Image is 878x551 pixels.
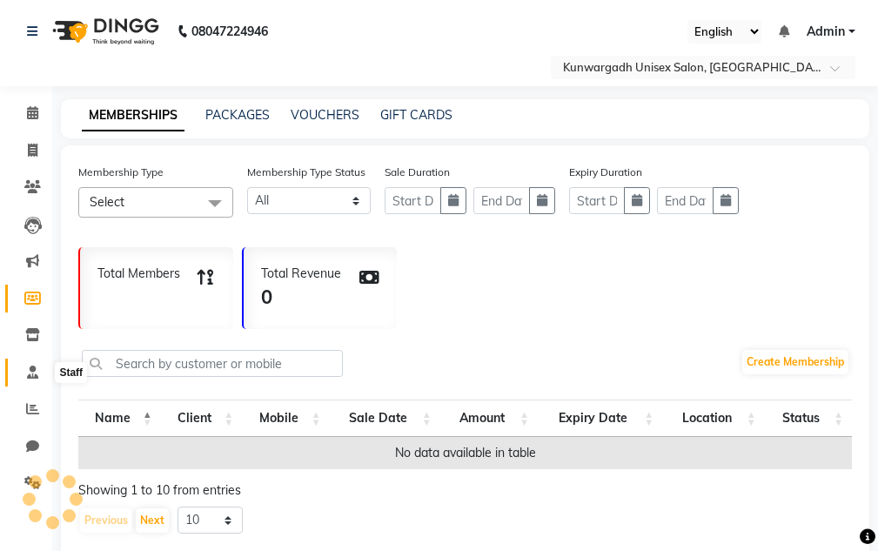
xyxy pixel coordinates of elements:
[90,194,124,210] span: Select
[385,165,450,180] label: Sale Duration
[440,400,538,437] th: Amount: activate to sort column ascending
[82,100,184,131] a: MEMBERSHIPS
[807,23,845,41] span: Admin
[78,400,161,437] th: Name: activate to sort column descending
[765,400,852,437] th: Status: activate to sort column ascending
[78,437,852,469] td: No data available in table
[136,508,169,533] button: Next
[242,400,329,437] th: Mobile: activate to sort column ascending
[191,7,268,56] b: 08047224946
[247,165,365,180] label: Membership Type Status
[569,165,642,180] label: Expiry Duration
[538,400,662,437] th: Expiry Date: activate to sort column ascending
[261,283,341,312] div: 0
[205,107,270,123] a: PACKAGES
[380,107,452,123] a: GIFT CARDS
[330,400,440,437] th: Sale Date: activate to sort column ascending
[291,107,359,123] a: VOUCHERS
[473,187,530,214] input: End Date
[657,187,714,214] input: End Date
[569,187,626,214] input: Start Date
[80,508,132,533] button: Previous
[55,362,87,383] div: Staff
[97,265,180,283] div: Total Members
[261,265,341,283] div: Total Revenue
[78,165,164,180] label: Membership Type
[662,400,764,437] th: Location: activate to sort column ascending
[742,350,848,374] a: Create Membership
[82,350,343,377] input: Search by customer or mobile
[44,7,164,56] img: logo
[78,481,852,500] div: Showing 1 to 10 from entries
[385,187,441,214] input: Start Date
[161,400,242,437] th: Client: activate to sort column ascending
